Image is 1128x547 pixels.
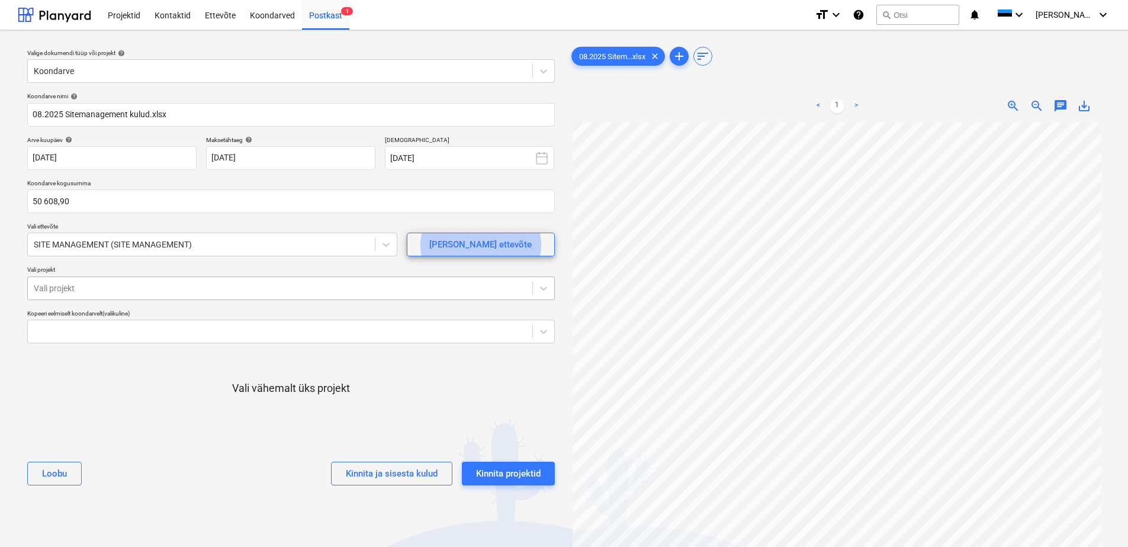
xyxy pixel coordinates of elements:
span: 08.2025 Sitem...xlsx [572,52,653,61]
div: Kopeeri eelmiselt koondarvelt (valikuline) [27,310,555,317]
i: keyboard_arrow_down [829,8,843,22]
button: Kinnita ja sisesta kulud [331,462,452,485]
span: help [243,136,252,143]
span: help [115,50,125,57]
div: Koondarve nimi [27,92,555,100]
button: Kinnita projektid [462,462,555,485]
div: Arve kuupäev [27,136,197,144]
button: Loobu [27,462,82,485]
span: help [68,93,78,100]
a: Page 1 is your current page [830,99,844,113]
input: Tähtaega pole määratud [206,146,375,170]
button: [PERSON_NAME] ettevõte [407,233,555,256]
p: Vali ettevõte [27,223,397,233]
div: Valige dokumendi tüüp või projekt [27,49,555,57]
span: sort [696,49,710,63]
span: search [882,10,891,20]
button: [DATE] [385,146,554,170]
p: Koondarve kogusumma [27,179,555,189]
p: Vali projekt [27,266,555,276]
i: keyboard_arrow_down [1012,8,1026,22]
span: chat [1053,99,1068,113]
span: [PERSON_NAME] [1036,10,1095,20]
div: Kinnita ja sisesta kulud [346,466,438,481]
span: clear [648,49,662,63]
button: Otsi [876,5,959,25]
a: Next page [849,99,863,113]
div: Loobu [42,466,67,481]
p: Vali vähemalt üks projekt [232,381,350,395]
input: Koondarve kogusumma [27,189,555,213]
i: notifications [969,8,981,22]
span: add [672,49,686,63]
span: help [63,136,72,143]
i: format_size [815,8,829,22]
p: [DEMOGRAPHIC_DATA] [385,136,554,146]
a: Previous page [811,99,825,113]
i: Abikeskus [853,8,865,22]
span: save_alt [1077,99,1091,113]
div: Maksetähtaeg [206,136,375,144]
div: 08.2025 Sitem...xlsx [571,47,665,66]
span: 1 [341,7,353,15]
i: keyboard_arrow_down [1096,8,1110,22]
span: zoom_out [1030,99,1044,113]
div: Kinnita projektid [476,466,541,481]
span: zoom_in [1006,99,1020,113]
input: Arve kuupäeva pole määratud. [27,146,197,170]
div: [PERSON_NAME] ettevõte [429,237,532,252]
input: Koondarve nimi [27,103,555,127]
iframe: Chat Widget [1069,490,1128,547]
